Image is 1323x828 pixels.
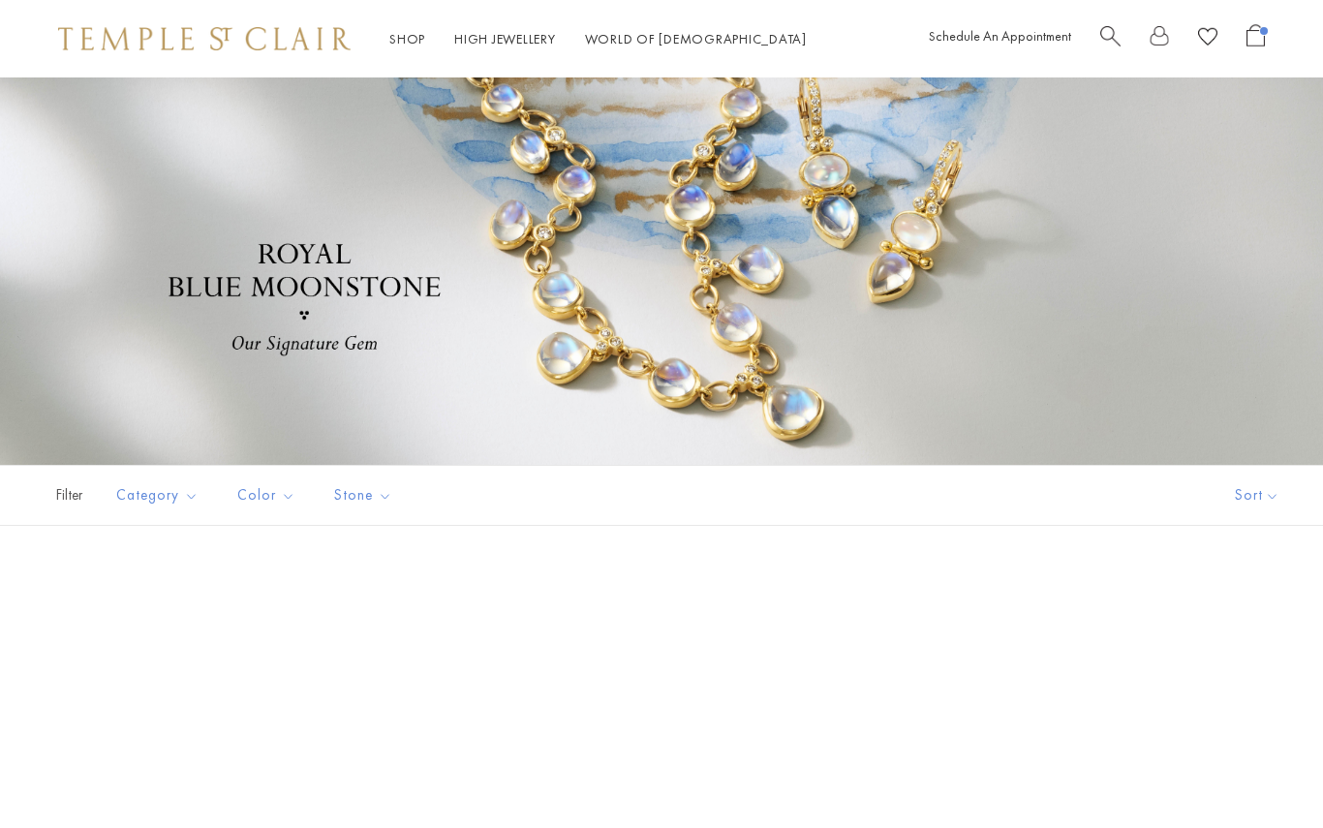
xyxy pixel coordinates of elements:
button: Show sort by [1191,466,1323,525]
span: Category [107,483,213,507]
a: Schedule An Appointment [929,27,1071,45]
a: Open Shopping Bag [1246,24,1265,54]
a: Search [1100,24,1121,54]
button: Category [102,474,213,517]
span: Color [228,483,310,507]
nav: Main navigation [389,27,807,51]
iframe: Gorgias live chat messenger [1226,737,1304,809]
a: View Wishlist [1198,24,1217,54]
button: Stone [320,474,407,517]
a: ShopShop [389,30,425,47]
a: High JewelleryHigh Jewellery [454,30,556,47]
img: Temple St. Clair [58,27,351,50]
button: Color [223,474,310,517]
span: Stone [324,483,407,507]
a: World of [DEMOGRAPHIC_DATA]World of [DEMOGRAPHIC_DATA] [585,30,807,47]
